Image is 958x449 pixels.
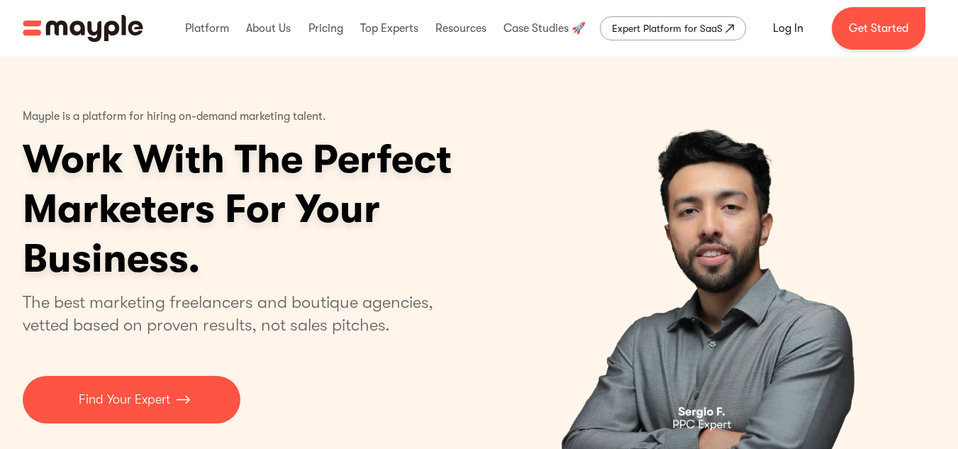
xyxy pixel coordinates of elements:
[832,7,925,50] a: Get Started
[432,6,490,51] div: Resources
[23,15,143,42] a: home
[357,6,422,51] div: Top Experts
[612,20,723,37] div: Expert Platform for SaaS
[182,6,233,51] div: Platform
[23,15,143,42] img: Mayple logo
[305,6,347,51] div: Pricing
[600,16,746,40] a: Expert Platform for SaaS
[23,135,562,284] h1: Work With The Perfect Marketers For Your Business.
[243,6,294,51] div: About Us
[23,291,450,336] p: The best marketing freelancers and boutique agencies, vetted based on proven results, not sales p...
[756,11,820,45] a: Log In
[79,390,170,409] p: Find Your Expert
[23,99,326,135] p: Mayple is a platform for hiring on-demand marketing talent.
[23,376,240,423] a: Find Your Expert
